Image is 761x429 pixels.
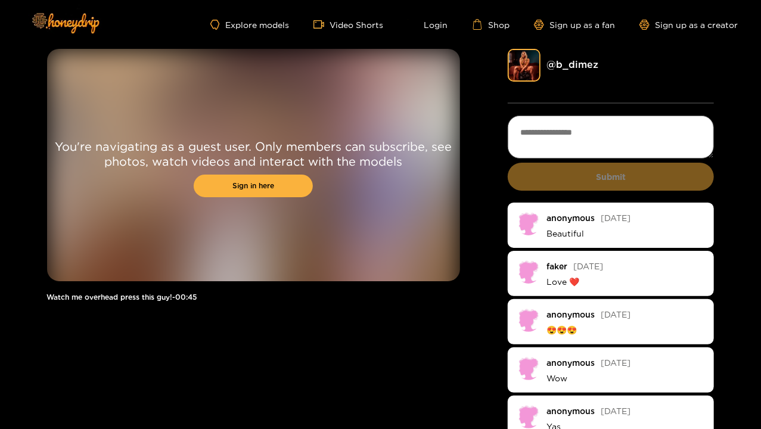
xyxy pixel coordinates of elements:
[508,49,541,82] img: b_dimez
[546,406,595,415] div: anonymous
[47,139,460,169] p: You're navigating as a guest user. Only members can subscribe, see photos, watch videos and inter...
[601,406,630,415] span: [DATE]
[517,260,541,284] img: no-avatar.png
[546,325,706,335] p: 😍😍😍
[546,228,706,239] p: Beautiful
[546,59,598,70] a: @ b_dimez
[517,405,541,428] img: no-avatar.png
[517,308,541,332] img: no-avatar.png
[313,19,330,30] span: video-camera
[408,19,448,30] a: Login
[573,262,603,271] span: [DATE]
[534,20,616,30] a: Sign up as a fan
[601,310,630,319] span: [DATE]
[194,175,313,197] a: Sign in here
[546,373,706,384] p: Wow
[601,213,630,222] span: [DATE]
[639,20,738,30] a: Sign up as a creator
[546,213,595,222] div: anonymous
[546,310,595,319] div: anonymous
[47,293,460,301] h1: Watch me overhead press this guy! - 00:45
[546,358,595,367] div: anonymous
[546,262,567,271] div: faker
[517,212,541,235] img: no-avatar.png
[517,356,541,380] img: no-avatar.png
[472,19,510,30] a: Shop
[601,358,630,367] span: [DATE]
[508,163,715,191] button: Submit
[546,276,706,287] p: Love ❤️
[210,20,289,30] a: Explore models
[313,19,384,30] a: Video Shorts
